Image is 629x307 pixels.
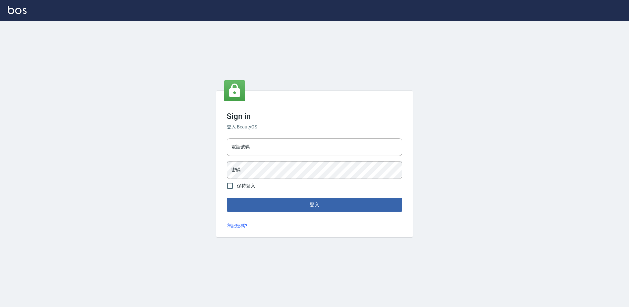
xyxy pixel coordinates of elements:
h6: 登入 BeautyOS [227,124,402,130]
span: 保持登入 [237,182,255,189]
img: Logo [8,6,27,14]
a: 忘記密碼? [227,222,247,229]
button: 登入 [227,198,402,212]
h3: Sign in [227,112,402,121]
